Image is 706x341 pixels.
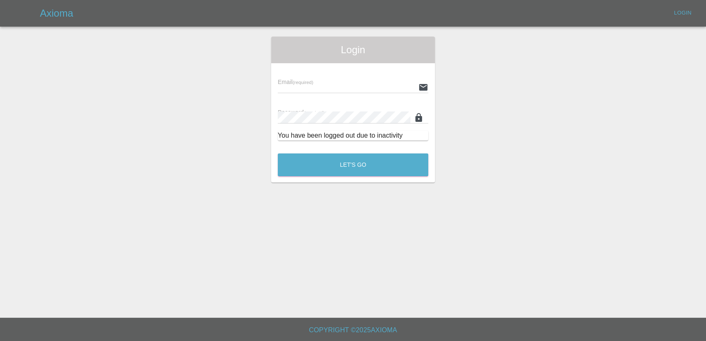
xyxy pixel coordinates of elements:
[278,79,313,85] span: Email
[304,110,325,115] small: (required)
[278,153,428,176] button: Let's Go
[278,109,324,116] span: Password
[40,7,73,20] h5: Axioma
[7,324,699,336] h6: Copyright © 2025 Axioma
[669,7,696,20] a: Login
[293,80,314,85] small: (required)
[278,131,428,141] div: You have been logged out due to inactivity
[278,43,428,57] span: Login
